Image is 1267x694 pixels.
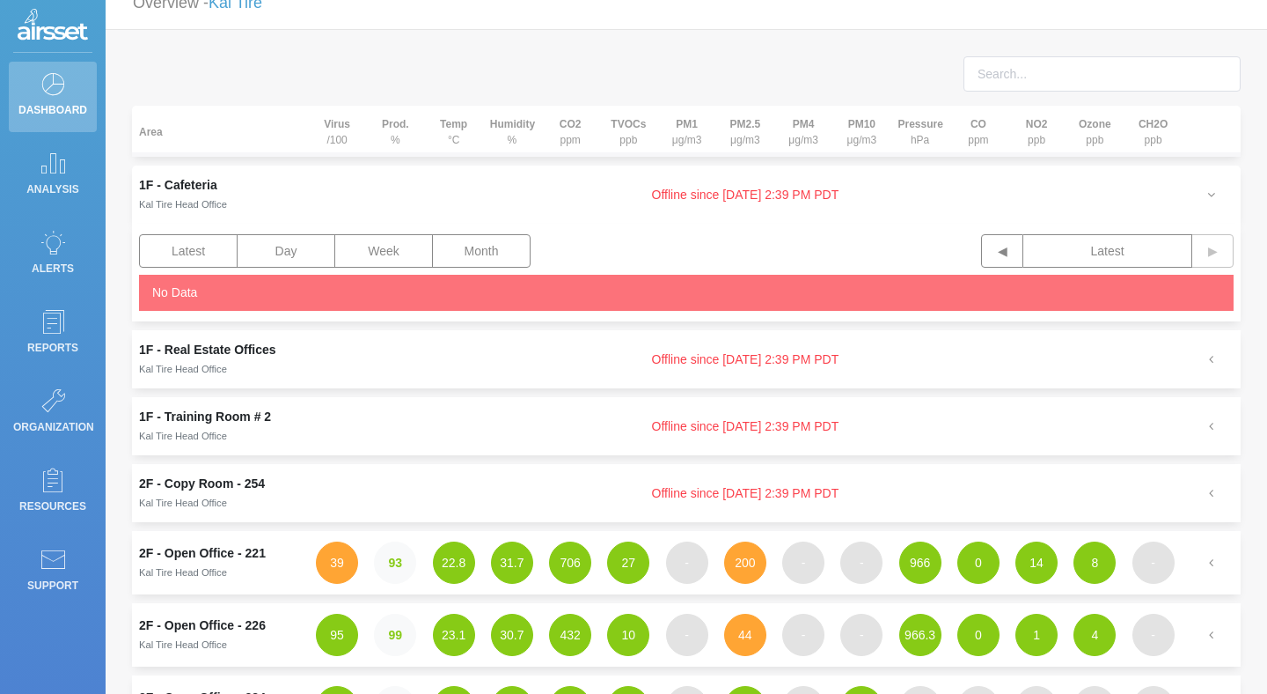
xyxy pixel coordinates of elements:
button: 93 [374,542,416,584]
th: % [366,106,424,157]
th: ppm [949,106,1007,157]
a: Alerts [9,220,97,291]
td: 2F - Open Office - 226Kal Tire Head Office [132,603,308,667]
strong: Temp [440,118,467,130]
a: Organization [9,379,97,449]
strong: PM2.5 [730,118,761,130]
small: Kal Tire Head Office [139,639,227,650]
button: 8 [1073,542,1116,584]
strong: Area [139,126,163,138]
p: Support [13,572,92,599]
button: 14 [1015,542,1058,584]
button: - [1132,614,1175,656]
a: Reports [9,299,97,370]
th: /100 [308,106,366,157]
button: - [782,542,824,584]
th: ppb [1066,106,1124,157]
th: μg/m3 [832,106,890,157]
button: 200 [724,542,766,584]
th: ppm [541,106,599,157]
strong: Ozone [1079,118,1111,130]
button: Day [237,234,335,268]
button: 23.1 [433,614,475,656]
small: Kal Tire Head Office [139,364,227,374]
th: ppb [1124,106,1183,157]
button: 4 [1073,614,1116,656]
button: 0 [957,614,1000,656]
button: Latest [139,234,238,268]
td: 1F - CafeteriaKal Tire Head Office [132,166,308,224]
th: μg/m3 [716,106,774,157]
button: Latest [1023,234,1192,268]
strong: PM10 [848,118,875,130]
button: 1 [1015,614,1058,656]
strong: Humidity [490,118,535,130]
strong: CO2 [560,118,582,130]
a: Dashboard [9,62,97,132]
a: Resources [9,458,97,528]
p: Dashboard [13,97,92,123]
button: 99 [374,614,416,656]
th: μg/m3 [658,106,716,157]
p: Alerts [13,255,92,282]
button: - [840,542,883,584]
td: 2F - Copy Room - 254Kal Tire Head Office [132,464,308,522]
button: 22.8 [433,542,475,584]
p: Resources [13,493,92,520]
td: Offline since [DATE] 2:39 PM PDT [308,166,1183,224]
th: hPa [891,106,949,157]
td: Offline since [DATE] 2:39 PM PDT [308,397,1183,455]
button: 0 [957,542,1000,584]
th: μg/m3 [774,106,832,157]
button: - [840,614,883,656]
button: 10 [607,614,649,656]
input: Search... [963,56,1241,92]
div: No Data [139,275,1234,311]
strong: PM1 [676,118,698,130]
button: 31.7 [491,542,533,584]
button: 44 [724,614,766,656]
p: Analysis [13,176,92,203]
strong: PM4 [793,118,815,130]
strong: TVOCs [611,118,646,130]
button: Month [432,234,531,268]
button: 432 [549,614,591,656]
strong: Prod. [382,118,409,130]
strong: CO [970,118,986,130]
strong: Pressure [898,118,943,130]
button: ▶ [1191,234,1234,268]
button: - [1132,542,1175,584]
strong: CH2O [1139,118,1168,130]
strong: NO2 [1026,118,1048,130]
th: ppb [599,106,657,157]
img: Logo [18,9,88,44]
strong: Virus [324,118,350,130]
small: Kal Tire Head Office [139,498,227,508]
th: % [483,106,541,157]
button: Week [334,234,433,268]
button: - [666,614,708,656]
strong: 99 [389,628,403,642]
td: 2F - Open Office - 221Kal Tire Head Office [132,531,308,594]
td: Offline since [DATE] 2:39 PM PDT [308,330,1183,388]
a: Support [9,537,97,608]
button: 966.3 [899,614,941,656]
td: 1F - Training Room # 2Kal Tire Head Office [132,397,308,455]
small: Kal Tire Head Office [139,431,227,441]
small: Kal Tire Head Office [139,199,227,210]
a: Analysis [9,141,97,211]
button: - [782,614,824,656]
button: 966 [899,542,941,584]
button: 95 [316,614,358,656]
button: 39 [316,542,358,584]
small: Kal Tire Head Office [139,567,227,578]
strong: 93 [389,556,403,570]
p: Reports [13,335,92,361]
button: 27 [607,542,649,584]
p: Organization [13,414,92,440]
th: ppb [1007,106,1066,157]
button: 30.7 [491,614,533,656]
td: Offline since [DATE] 2:39 PM PDT [308,464,1183,522]
td: 1F - Real Estate OfficesKal Tire Head Office [132,330,308,388]
button: - [666,542,708,584]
